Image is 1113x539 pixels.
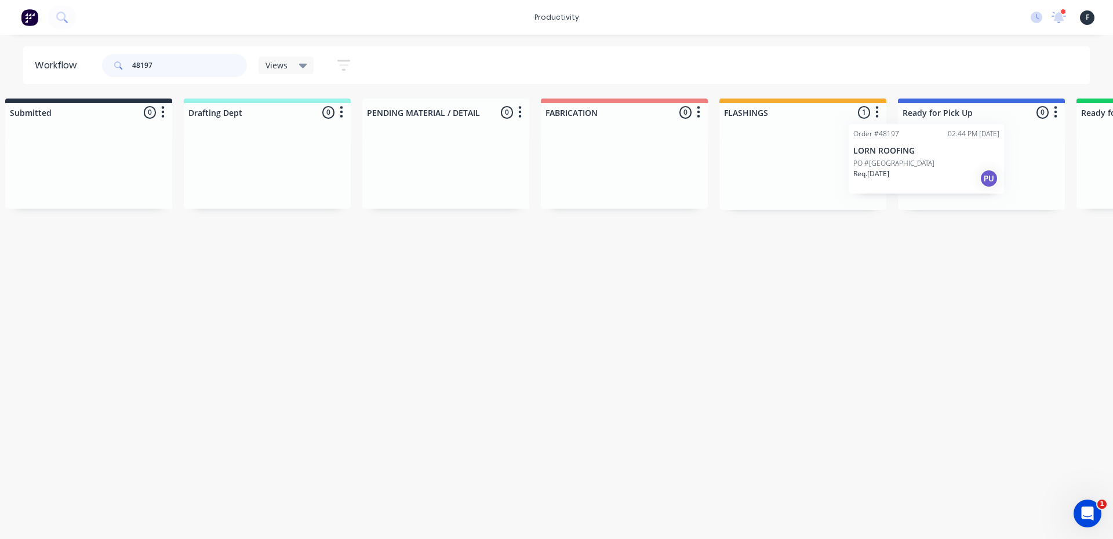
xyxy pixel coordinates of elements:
span: 1 [1097,500,1107,509]
span: F [1086,12,1089,23]
div: productivity [529,9,585,26]
img: Factory [21,9,38,26]
iframe: Intercom live chat [1074,500,1101,527]
span: Views [265,59,288,71]
input: Search for orders... [132,54,247,77]
div: Workflow [35,59,82,72]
